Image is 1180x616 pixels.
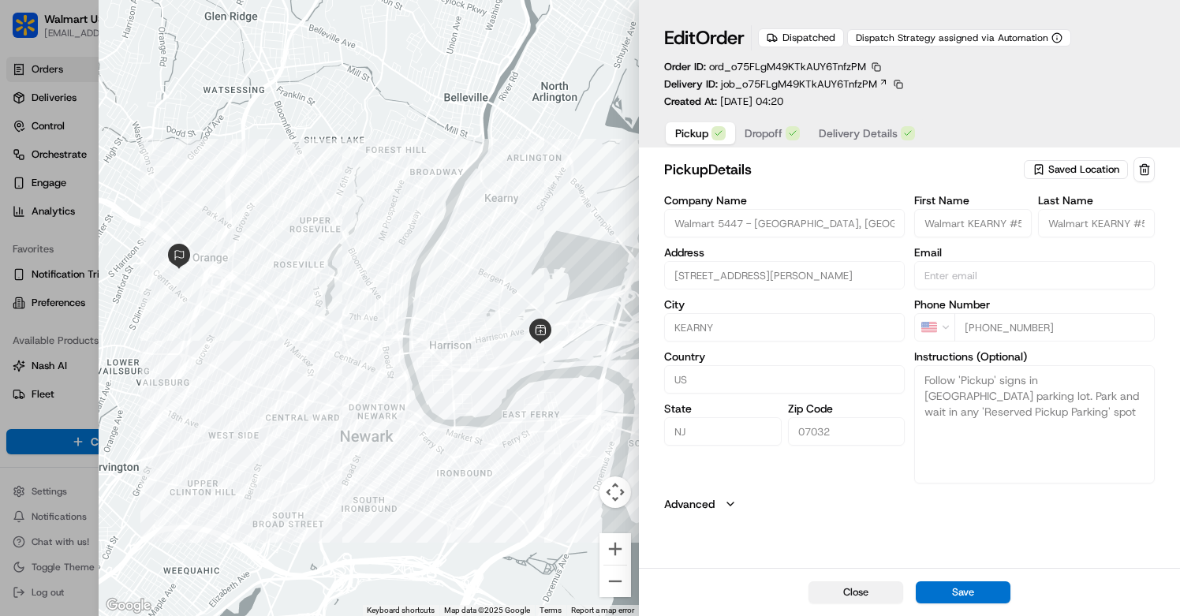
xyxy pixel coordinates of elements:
button: Save [916,581,1010,603]
label: Last Name [1038,195,1155,206]
label: Address [664,247,905,258]
input: Enter first name [914,209,1031,237]
p: Order ID: [664,60,866,74]
label: State [664,403,781,414]
button: Start new chat [268,155,287,174]
button: Saved Location [1024,159,1130,181]
label: Advanced [664,496,715,512]
input: Enter city [664,313,905,342]
span: Pickup [675,125,708,141]
span: Dropoff [745,125,782,141]
button: Keyboard shortcuts [367,605,435,616]
span: API Documentation [149,229,253,245]
img: Nash [16,16,47,47]
span: Knowledge Base [32,229,121,245]
a: 💻API Documentation [127,222,260,251]
img: 1736555255976-a54dd68f-1ca7-489b-9aae-adbdc363a1c4 [16,151,44,179]
input: Enter phone number [954,313,1155,342]
button: Close [808,581,903,603]
button: Zoom in [599,533,631,565]
label: Country [664,351,905,362]
button: Dispatch Strategy assigned via Automation [847,29,1071,47]
a: job_o75FLgM49KTkAUY6TnfzPM [721,77,888,91]
label: Email [914,247,1155,258]
div: Start new chat [54,151,259,166]
textarea: Follow 'Pickup' signs in [GEOGRAPHIC_DATA] parking lot. Park and wait in any 'Reserved Pickup Par... [914,365,1155,483]
label: City [664,299,905,310]
a: Powered byPylon [111,267,191,279]
button: Map camera controls [599,476,631,508]
input: 150 HARRISON AVE, KEARNY, NJ, 07032, US [664,261,905,289]
div: Dispatched [758,28,844,47]
input: Enter country [664,365,905,394]
span: [DATE] 04:20 [720,95,783,108]
input: Enter email [914,261,1155,289]
span: Delivery Details [819,125,898,141]
button: Zoom out [599,566,631,597]
label: Phone Number [914,299,1155,310]
p: Created At: [664,95,783,109]
label: Company Name [664,195,905,206]
div: Delivery ID: [664,77,906,91]
p: Welcome 👋 [16,63,287,88]
span: Pylon [157,267,191,279]
label: First Name [914,195,1031,206]
label: Instructions (Optional) [914,351,1155,362]
input: Enter zip code [788,417,905,446]
a: Terms (opens in new tab) [540,606,562,614]
input: Enter last name [1038,209,1155,237]
input: Enter company name [664,209,905,237]
span: Map data ©2025 Google [444,606,530,614]
input: Got a question? Start typing here... [41,102,284,118]
div: 📗 [16,230,28,243]
span: ord_o75FLgM49KTkAUY6TnfzPM [709,60,866,73]
label: Zip Code [788,403,905,414]
a: Report a map error [571,606,634,614]
span: Saved Location [1048,162,1119,177]
span: job_o75FLgM49KTkAUY6TnfzPM [721,77,877,91]
h1: Edit [664,25,745,50]
a: 📗Knowledge Base [9,222,127,251]
button: Advanced [664,496,1155,512]
span: Order [696,25,745,50]
input: Enter state [664,417,781,446]
img: Google [103,595,155,616]
span: Dispatch Strategy assigned via Automation [856,32,1048,44]
div: 💻 [133,230,146,243]
a: Open this area in Google Maps (opens a new window) [103,595,155,616]
div: We're available if you need us! [54,166,200,179]
h2: pickup Details [664,159,1021,181]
